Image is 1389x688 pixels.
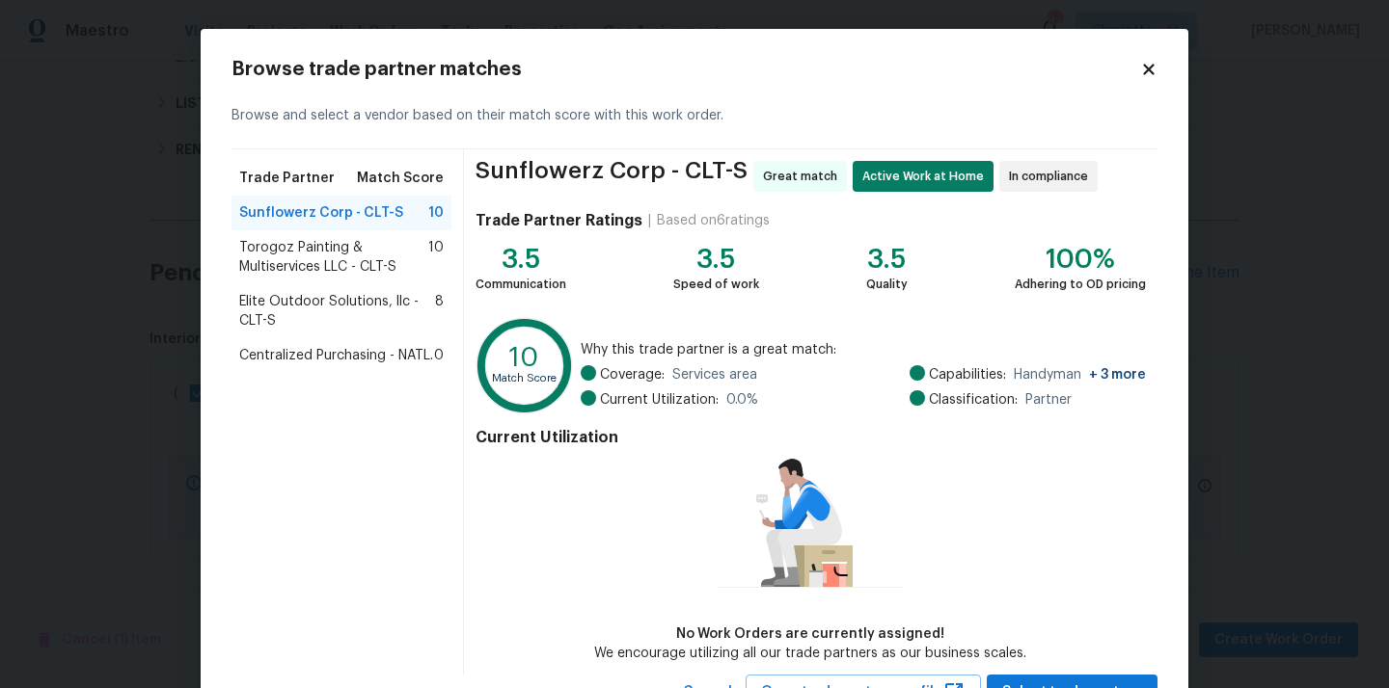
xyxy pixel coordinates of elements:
[673,275,759,294] div: Speed of work
[435,292,444,331] span: 8
[862,167,992,186] span: Active Work at Home
[1089,368,1146,382] span: + 3 more
[929,365,1006,384] span: Capabilities:
[642,211,657,230] div: |
[657,211,770,230] div: Based on 6 ratings
[239,203,403,223] span: Sunflowerz Corp - CLT-S
[357,169,444,188] span: Match Score
[672,365,757,384] span: Services area
[866,275,908,294] div: Quality
[476,428,1146,447] h4: Current Utilization
[581,340,1146,359] span: Why this trade partner is a great match:
[866,250,908,269] div: 3.5
[434,346,444,365] span: 0
[1025,390,1072,410] span: Partner
[231,83,1157,149] div: Browse and select a vendor based on their match score with this work order.
[239,169,335,188] span: Trade Partner
[673,250,759,269] div: 3.5
[763,167,845,186] span: Great match
[476,161,748,192] span: Sunflowerz Corp - CLT-S
[929,390,1018,410] span: Classification:
[594,644,1026,663] div: We encourage utilizing all our trade partners as our business scales.
[428,238,444,277] span: 10
[1015,250,1146,269] div: 100%
[726,390,758,410] span: 0.0 %
[239,238,428,277] span: Torogoz Painting & Multiservices LLC - CLT-S
[1015,275,1146,294] div: Adhering to OD pricing
[1014,365,1146,384] span: Handyman
[476,275,566,294] div: Communication
[1009,167,1096,186] span: In compliance
[428,203,444,223] span: 10
[600,365,665,384] span: Coverage:
[600,390,719,410] span: Current Utilization:
[476,211,642,230] h4: Trade Partner Ratings
[239,292,435,331] span: Elite Outdoor Solutions, llc - CLT-S
[492,373,557,384] text: Match Score
[509,344,539,371] text: 10
[239,346,433,365] span: Centralized Purchasing - NATL.
[231,60,1140,79] h2: Browse trade partner matches
[476,250,566,269] div: 3.5
[594,624,1026,644] div: No Work Orders are currently assigned!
